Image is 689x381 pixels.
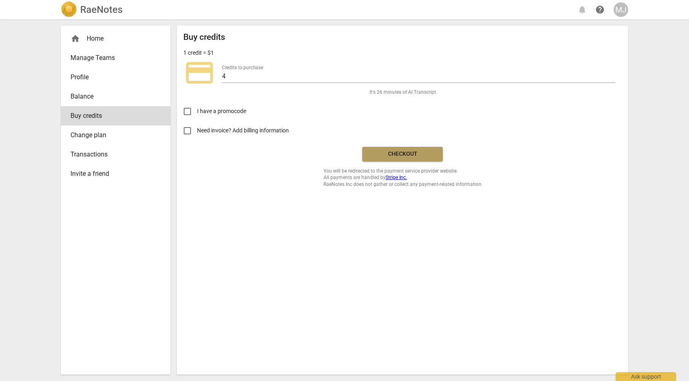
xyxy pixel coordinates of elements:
span: credit_card [183,57,216,89]
img: Logo [61,2,77,18]
p: 1 credit = $1 [183,49,214,57]
span: Invite a friend [71,169,154,179]
span: Checkout [369,150,436,158]
a: Manage Teams [61,48,170,68]
label: Credits to purchase [222,65,263,70]
a: Help [593,2,607,17]
a: Transactions [61,145,170,164]
button: MJ [614,2,628,17]
a: Profile [61,68,170,87]
span: home [71,34,80,43]
span: Buy credits [71,111,154,121]
span: Profile [71,72,154,82]
h2: Buy credits [183,32,225,42]
span: Change plan [71,130,154,140]
a: LogoRaeNotes [61,2,122,18]
span: You will be redirected to the payment service provider website. All payments are handled by RaeNo... [324,168,481,188]
span: Need invoice? Add billing information [197,126,290,135]
div: Ask support [616,372,676,381]
span: help [595,5,605,14]
button: Checkout [362,147,443,161]
a: Change plan [61,126,170,145]
a: Balance [61,87,170,106]
h2: RaeNotes [80,4,122,15]
a: Buy credits [61,106,170,126]
span: Balance [71,92,154,101]
span: Manage Teams [71,53,154,63]
span: Transactions [71,150,154,159]
span: I have a promocode [197,107,246,115]
a: Stripe Inc. [386,175,407,180]
span: It's 26 minutes of AI Transcript [369,89,436,96]
div: Home [71,34,154,43]
div: Home [61,29,170,48]
a: Invite a friend [61,164,170,183]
